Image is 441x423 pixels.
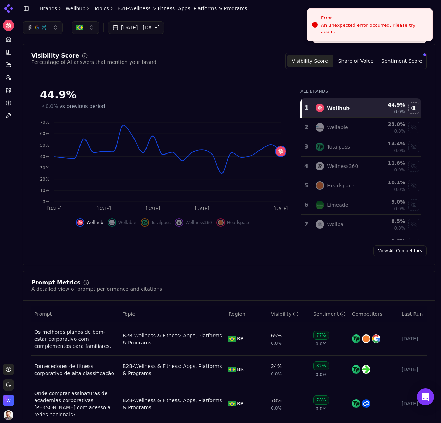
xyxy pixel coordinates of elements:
span: BR [237,335,244,342]
button: Show limeade data [408,199,419,211]
button: Open user button [4,410,13,420]
div: 4 [304,162,309,170]
img: wellable [316,123,324,132]
a: B2B-Wellness & Fitness: Apps, Platforms & Programs [123,397,223,411]
div: 7 [304,220,309,229]
button: Current brand: Wellhub [3,20,14,31]
a: Wellhub [66,5,85,12]
tspan: 30% [40,165,49,170]
span: 0.0% [394,187,405,192]
tspan: 10% [40,188,49,193]
th: Topic [120,306,226,322]
div: Sentiment [313,310,346,318]
div: Visibility [271,310,299,318]
tr: 7wolibaWoliba8.5%0.0%Show woliba data [301,215,421,234]
img: totalpass [142,220,148,225]
tr: 6.6%Show virgin pulse data [301,234,421,254]
img: headspace [316,181,324,190]
button: Hide wellhub data [76,218,103,227]
img: totalpass [352,334,360,343]
div: 82% [313,361,329,370]
div: Wellable [327,124,348,131]
th: Prompt [31,306,120,322]
div: Prompt Metrics [31,280,81,285]
div: Open Intercom Messenger [417,388,434,405]
div: 1 [305,104,309,112]
button: Show wellable data [108,218,136,227]
div: 24% [271,363,282,370]
tspan: [DATE] [195,206,209,211]
span: Wellhub [87,220,103,225]
th: Competitors [349,306,399,322]
img: wellness360 [316,162,324,170]
span: 0.0% [271,371,282,377]
span: Competitors [352,310,382,318]
span: Topic [123,310,135,318]
tr: 4wellness360Wellness36011.8%0.0%Show wellness360 data [301,157,421,176]
button: Sentiment Score [379,55,425,67]
div: 5 [304,181,309,190]
div: 11.8 % [375,159,405,167]
div: 10.1 % [375,179,405,186]
div: A detailed view of prompt performance and citations [31,285,162,292]
span: Totalpass [151,220,171,225]
span: 0.0% [394,148,405,153]
img: Wellhub [3,395,14,406]
a: Os melhores planos de bem-estar corporativo com complementos para familiares. [34,328,117,350]
div: Visibility Score [31,53,79,59]
a: B2B-Wellness & Fitness: Apps, Platforms & Programs [123,332,223,346]
div: 23.0 % [375,121,405,128]
img: Chris Dean [4,410,13,420]
button: Show wellness360 data [175,218,212,227]
img: headspace [218,220,224,225]
th: brandMentionRate [268,306,310,322]
div: 3 [304,143,309,151]
img: BR [76,24,83,31]
tr: 6limeadeLimeade9.0%0.0%Show limeade data [301,195,421,215]
div: 9.0 % [375,198,405,205]
span: Wellable [118,220,136,225]
img: wellness360 [176,220,182,225]
span: 0.0% [316,341,327,347]
tspan: 50% [40,143,49,148]
tr: 2wellableWellable23.0%0.0%Show wellable data [301,118,421,137]
div: 78% [271,397,282,404]
div: 44.9% [40,89,286,101]
button: [DATE] - [DATE] [108,21,164,34]
tspan: [DATE] [145,206,160,211]
div: B2B-Wellness & Fitness: Apps, Platforms & Programs [123,363,223,377]
span: Headspace [227,220,251,225]
div: All Brands [300,89,421,94]
div: Limeade [327,201,348,209]
tr: 1wellhubWellhub44.9%0.0%Hide wellhub data [301,98,421,118]
img: Wellhub [3,20,14,31]
button: Show woliba data [408,219,419,230]
span: BR [237,366,244,373]
img: google [372,334,380,343]
span: 0.0% [394,109,405,115]
div: 2 [304,123,309,132]
tspan: 20% [40,177,49,182]
div: [DATE] [401,366,435,373]
div: Error [321,14,427,22]
span: Region [228,310,245,318]
tspan: 40% [40,154,49,159]
tspan: [DATE] [96,206,111,211]
button: Show wellable data [408,122,419,133]
div: 14.4 % [375,140,405,147]
img: totalpass [352,365,360,374]
span: 0.0% [46,103,58,110]
th: Region [226,306,268,322]
span: 0.0% [394,128,405,134]
div: 78% [313,395,329,405]
img: totalpass [316,143,324,151]
button: Open organization switcher [3,395,14,406]
a: Onde comprar assinaturas de academias corporativas [PERSON_NAME] com acesso a redes nacionais? [34,390,117,418]
th: Last Run [399,306,437,322]
img: headspace [362,334,370,343]
div: [DATE] [401,400,435,407]
button: Show totalpass data [141,218,171,227]
nav: breadcrumb [40,5,247,12]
